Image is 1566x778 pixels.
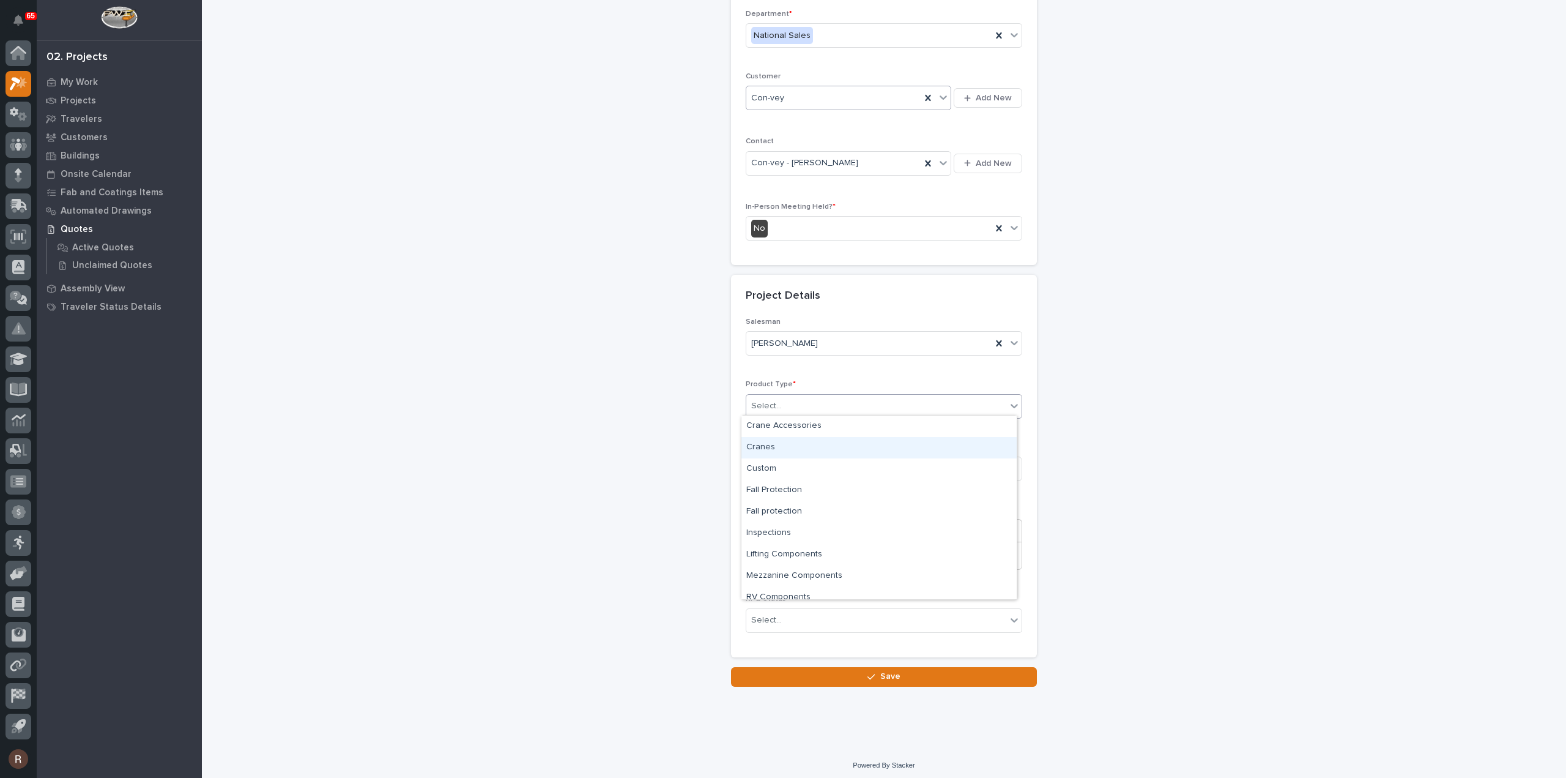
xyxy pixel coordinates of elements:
a: Traveler Status Details [37,297,202,316]
p: Projects [61,95,96,107]
span: Department [746,10,792,18]
a: Automated Drawings [37,201,202,220]
p: Unclaimed Quotes [72,260,152,271]
div: Crane Accessories [741,416,1017,437]
a: Fab and Coatings Items [37,183,202,201]
a: Unclaimed Quotes [47,256,202,274]
span: Salesman [746,318,781,326]
div: Mezzanine Components [741,566,1017,587]
div: Select... [751,614,782,627]
a: Powered By Stacker [853,761,915,769]
span: In-Person Meeting Held? [746,203,836,211]
p: Customers [61,132,108,143]
div: Inspections [741,523,1017,544]
div: 02. Projects [46,51,108,64]
span: [PERSON_NAME] [751,337,818,350]
a: Projects [37,91,202,110]
a: Assembly View [37,279,202,297]
div: Cranes [741,437,1017,458]
div: Fall protection [741,501,1017,523]
a: Onsite Calendar [37,165,202,183]
div: Notifications65 [15,15,31,34]
span: Con-vey [751,92,784,105]
a: Active Quotes [47,239,202,256]
div: No [751,220,768,238]
button: Save [731,667,1037,687]
p: Assembly View [61,283,125,294]
span: Con-vey - [PERSON_NAME] [751,157,858,170]
a: My Work [37,73,202,91]
div: Fall Protection [741,480,1017,501]
div: National Sales [751,27,813,45]
p: My Work [61,77,98,88]
a: Travelers [37,110,202,128]
span: Add New [976,92,1012,103]
span: Product Type [746,381,796,388]
span: Customer [746,73,781,80]
span: Contact [746,138,774,145]
p: 65 [27,12,35,20]
button: Notifications [6,7,31,33]
h2: Project Details [746,290,820,303]
p: Buildings [61,151,100,162]
button: users-avatar [6,746,31,772]
a: Quotes [37,220,202,238]
button: Add New [954,88,1022,108]
p: Quotes [61,224,93,235]
p: Fab and Coatings Items [61,187,163,198]
div: Select... [751,400,782,413]
p: Automated Drawings [61,206,152,217]
p: Travelers [61,114,102,125]
p: Active Quotes [72,242,134,253]
a: Buildings [37,146,202,165]
p: Onsite Calendar [61,169,132,180]
a: Customers [37,128,202,146]
div: Custom [741,458,1017,480]
span: Save [880,671,900,682]
img: Workspace Logo [101,6,137,29]
p: Traveler Status Details [61,302,161,313]
div: Lifting Components [741,544,1017,566]
div: RV Components [741,587,1017,608]
button: Add New [954,154,1022,173]
span: Add New [976,158,1012,169]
